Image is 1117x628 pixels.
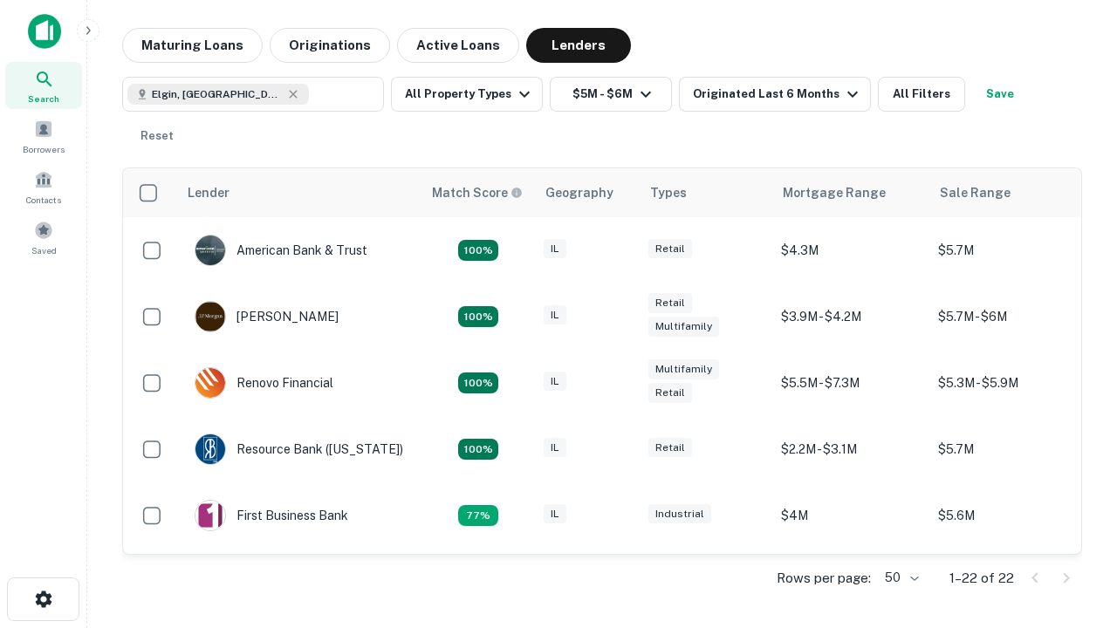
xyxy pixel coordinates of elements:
span: Saved [31,243,57,257]
button: All Property Types [391,77,543,112]
div: Lender [188,182,230,203]
button: Originated Last 6 Months [679,77,871,112]
a: Search [5,62,82,109]
div: IL [544,504,566,524]
td: $5.5M - $7.3M [772,350,929,416]
div: Multifamily [648,359,719,379]
td: $3.9M - $4.2M [772,283,929,350]
p: Rows per page: [777,568,871,589]
button: Originations [270,28,390,63]
img: picture [195,368,225,398]
th: Mortgage Range [772,168,929,217]
span: Search [28,92,59,106]
img: picture [195,302,225,331]
button: $5M - $6M [550,77,672,112]
button: Maturing Loans [122,28,263,63]
div: Resource Bank ([US_STATE]) [195,433,403,465]
td: $2.2M - $3.1M [772,416,929,482]
td: $5.3M - $5.9M [929,350,1086,416]
td: $4.3M [772,217,929,283]
div: Capitalize uses an advanced AI algorithm to match your search with the best lender. The match sco... [432,183,523,202]
a: Saved [5,214,82,261]
th: Types [640,168,772,217]
div: First Business Bank [195,500,348,531]
div: Retail [648,239,692,259]
button: Reset [129,119,185,154]
div: Originated Last 6 Months [693,84,863,105]
th: Capitalize uses an advanced AI algorithm to match your search with the best lender. The match sco... [421,168,535,217]
td: $5.1M [929,549,1086,615]
td: $5.7M [929,416,1086,482]
div: IL [544,372,566,392]
td: $5.7M [929,217,1086,283]
td: $3.1M [772,549,929,615]
div: Sale Range [940,182,1011,203]
div: [PERSON_NAME] [195,301,339,332]
button: Active Loans [397,28,519,63]
div: Industrial [648,504,711,524]
td: $5.7M - $6M [929,283,1086,350]
span: Contacts [26,193,61,207]
div: Matching Properties: 4, hasApolloMatch: undefined [458,372,498,393]
div: Matching Properties: 3, hasApolloMatch: undefined [458,505,498,526]
p: 1–22 of 22 [949,568,1014,589]
div: Geography [545,182,613,203]
button: Lenders [526,28,631,63]
span: Elgin, [GEOGRAPHIC_DATA], [GEOGRAPHIC_DATA] [152,86,283,102]
div: Retail [648,293,692,313]
td: $4M [772,482,929,549]
button: All Filters [878,77,965,112]
div: Matching Properties: 7, hasApolloMatch: undefined [458,240,498,261]
div: Multifamily [648,317,719,337]
button: Save your search to get updates of matches that match your search criteria. [972,77,1028,112]
div: IL [544,438,566,458]
span: Borrowers [23,142,65,156]
th: Sale Range [929,168,1086,217]
iframe: Chat Widget [1030,433,1117,516]
img: picture [195,501,225,530]
td: $5.6M [929,482,1086,549]
img: picture [195,235,225,265]
a: Contacts [5,163,82,210]
img: picture [195,434,225,464]
div: Retail [648,383,692,403]
div: Types [650,182,687,203]
div: IL [544,305,566,325]
div: Matching Properties: 4, hasApolloMatch: undefined [458,439,498,460]
a: Borrowers [5,113,82,160]
div: IL [544,239,566,259]
div: Matching Properties: 4, hasApolloMatch: undefined [458,306,498,327]
th: Geography [535,168,640,217]
div: Renovo Financial [195,367,333,399]
div: American Bank & Trust [195,235,367,266]
div: Retail [648,438,692,458]
img: capitalize-icon.png [28,14,61,49]
div: Mortgage Range [783,182,886,203]
div: 50 [878,565,922,590]
h6: Match Score [432,183,519,202]
th: Lender [177,168,421,217]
